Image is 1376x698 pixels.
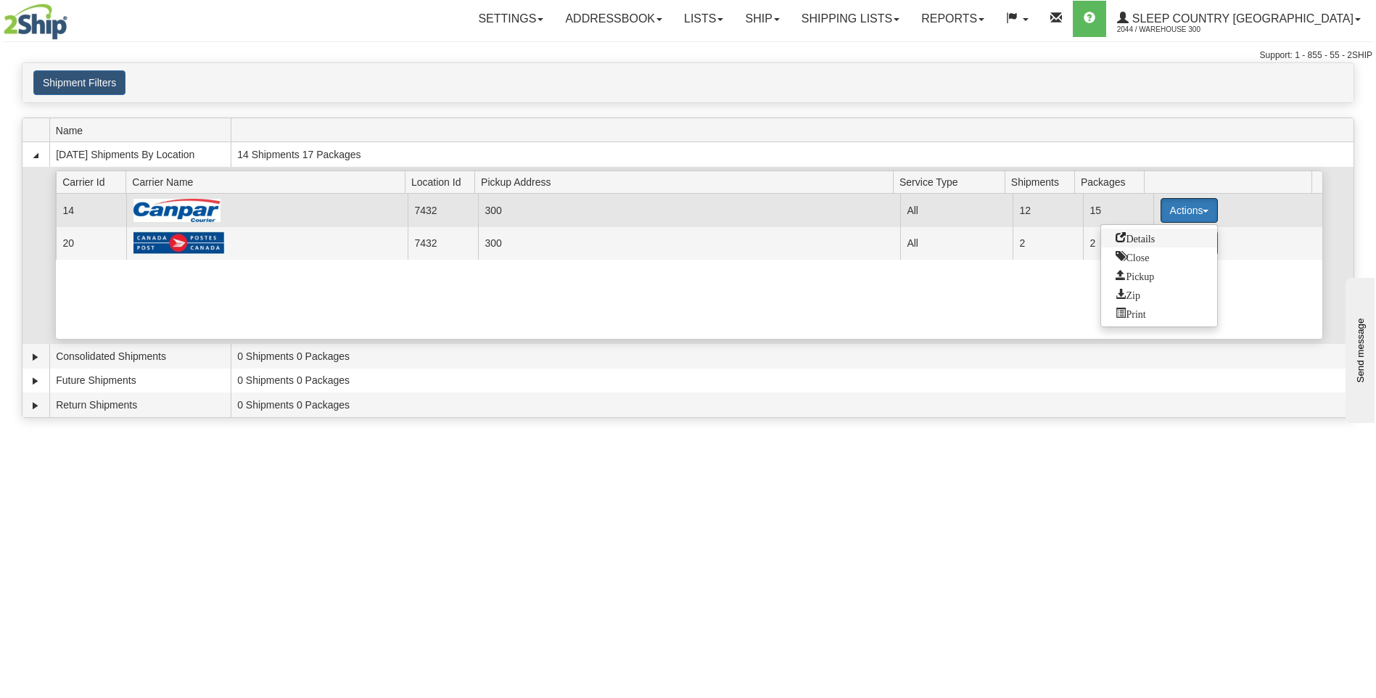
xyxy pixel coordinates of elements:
[56,227,126,260] td: 20
[4,4,67,40] img: logo2044.jpg
[478,227,900,260] td: 300
[900,194,1013,226] td: All
[28,374,43,388] a: Expand
[1101,247,1217,266] a: Close this group
[133,231,225,255] img: Canada Post
[411,171,475,193] span: Location Id
[1161,198,1219,223] button: Actions
[56,119,231,141] span: Name
[133,199,221,222] img: Canpar
[900,227,1013,260] td: All
[231,344,1354,369] td: 0 Shipments 0 Packages
[1116,289,1140,299] span: Zip
[231,142,1354,167] td: 14 Shipments 17 Packages
[1129,12,1354,25] span: Sleep Country [GEOGRAPHIC_DATA]
[899,171,1005,193] span: Service Type
[28,350,43,364] a: Expand
[49,393,231,417] td: Return Shipments
[1116,308,1145,318] span: Print
[231,369,1354,393] td: 0 Shipments 0 Packages
[132,171,405,193] span: Carrier Name
[408,194,478,226] td: 7432
[1083,227,1153,260] td: 2
[791,1,910,37] a: Shipping lists
[49,344,231,369] td: Consolidated Shipments
[1083,194,1153,226] td: 15
[1106,1,1372,37] a: Sleep Country [GEOGRAPHIC_DATA] 2044 / Warehouse 300
[1117,22,1226,37] span: 2044 / Warehouse 300
[56,194,126,226] td: 14
[408,227,478,260] td: 7432
[467,1,554,37] a: Settings
[673,1,734,37] a: Lists
[11,12,134,23] div: Send message
[1116,251,1149,261] span: Close
[1116,270,1154,280] span: Pickup
[231,393,1354,417] td: 0 Shipments 0 Packages
[1101,229,1217,247] a: Go to Details view
[28,148,43,163] a: Collapse
[1101,285,1217,304] a: Zip and Download All Shipping Documents
[49,369,231,393] td: Future Shipments
[1081,171,1145,193] span: Packages
[554,1,673,37] a: Addressbook
[1101,266,1217,285] a: Request a carrier pickup
[1013,194,1083,226] td: 12
[28,398,43,413] a: Expand
[62,171,126,193] span: Carrier Id
[910,1,995,37] a: Reports
[1343,275,1375,423] iframe: chat widget
[33,70,125,95] button: Shipment Filters
[4,49,1372,62] div: Support: 1 - 855 - 55 - 2SHIP
[49,142,231,167] td: [DATE] Shipments By Location
[481,171,893,193] span: Pickup Address
[734,1,790,37] a: Ship
[478,194,900,226] td: 300
[1116,232,1155,242] span: Details
[1011,171,1075,193] span: Shipments
[1101,304,1217,323] a: Print or Download All Shipping Documents in one file
[1013,227,1083,260] td: 2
